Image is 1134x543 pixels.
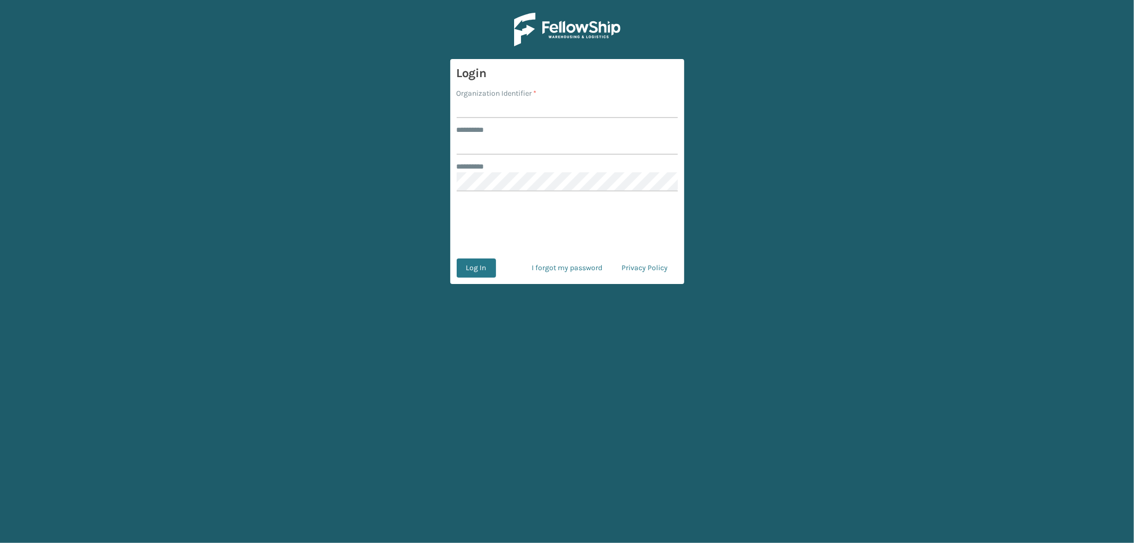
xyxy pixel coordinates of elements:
a: Privacy Policy [612,258,678,278]
h3: Login [457,65,678,81]
button: Log In [457,258,496,278]
img: Logo [514,13,620,46]
iframe: reCAPTCHA [486,204,648,246]
a: I forgot my password [523,258,612,278]
label: Organization Identifier [457,88,537,99]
